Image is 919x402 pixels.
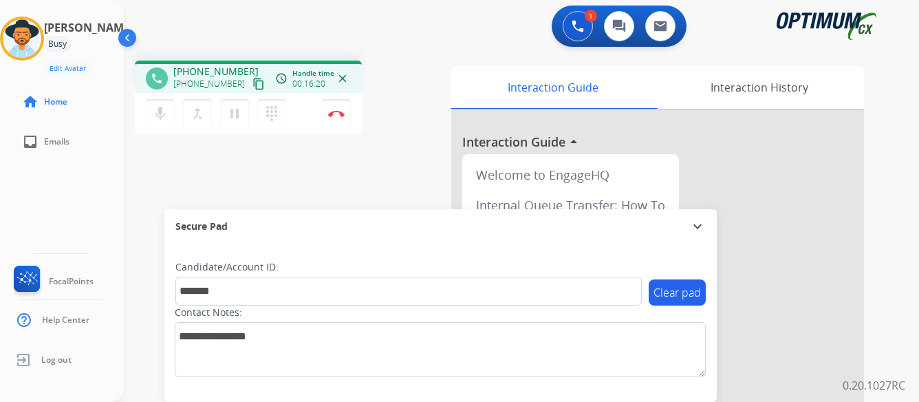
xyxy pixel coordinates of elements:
[173,78,245,89] span: [PHONE_NUMBER]
[189,105,206,122] mat-icon: merge_type
[11,266,94,297] a: FocalPoints
[263,105,280,122] mat-icon: dialpad
[42,315,89,326] span: Help Center
[22,134,39,150] mat-icon: inbox
[173,65,259,78] span: [PHONE_NUMBER]
[41,355,72,366] span: Log out
[44,61,91,76] button: Edit Avatar
[44,19,133,36] h3: [PERSON_NAME]
[151,72,163,85] mat-icon: phone
[654,66,864,109] div: Interaction History
[585,10,597,22] div: 1
[252,78,265,90] mat-icon: content_copy
[175,306,242,319] label: Contact Notes:
[336,72,349,85] mat-icon: close
[468,160,673,190] div: Welcome to EngageHQ
[292,68,334,78] span: Handle time
[44,96,67,107] span: Home
[3,19,41,58] img: avatar
[843,377,905,394] p: 0.20.1027RC
[175,260,279,274] label: Candidate/Account ID:
[226,105,243,122] mat-icon: pause
[468,190,673,220] div: Internal Queue Transfer: How To
[175,220,228,233] span: Secure Pad
[275,72,288,85] mat-icon: access_time
[649,279,706,306] button: Clear pad
[44,36,71,52] div: Busy
[44,136,69,147] span: Emails
[292,78,325,89] span: 00:16:20
[451,66,654,109] div: Interaction Guide
[49,276,94,287] span: FocalPoints
[152,105,169,122] mat-icon: mic
[689,218,706,235] mat-icon: expand_more
[328,110,345,117] img: control
[22,94,39,110] mat-icon: home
